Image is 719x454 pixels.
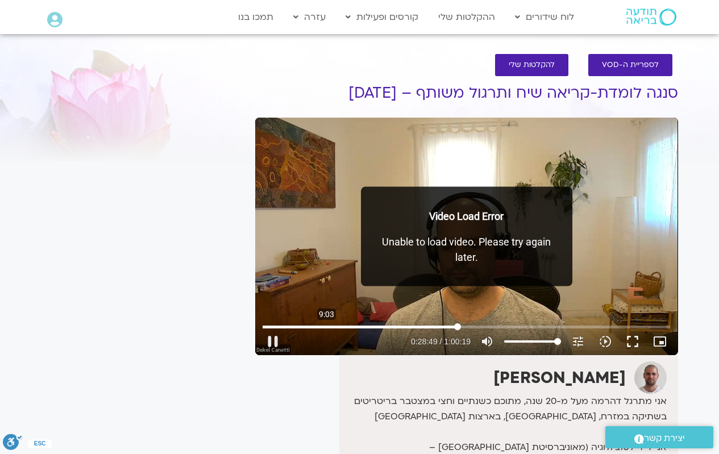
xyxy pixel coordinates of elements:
[644,431,685,446] span: יצירת קשר
[232,6,279,28] a: תמכו בנו
[340,6,424,28] a: קורסים ופעילות
[509,61,555,69] span: להקלטות שלי
[626,9,676,26] img: תודעה בריאה
[288,6,331,28] a: עזרה
[255,85,678,102] h1: סנגה לומדת-קריאה שיח ותרגול משותף – [DATE]
[433,6,501,28] a: ההקלטות שלי
[588,54,672,76] a: לספריית ה-VOD
[509,6,580,28] a: לוח שידורים
[605,426,713,448] a: יצירת קשר
[495,54,568,76] a: להקלטות שלי
[493,367,626,389] strong: [PERSON_NAME]
[602,61,659,69] span: לספריית ה-VOD
[634,361,667,394] img: דקל קנטי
